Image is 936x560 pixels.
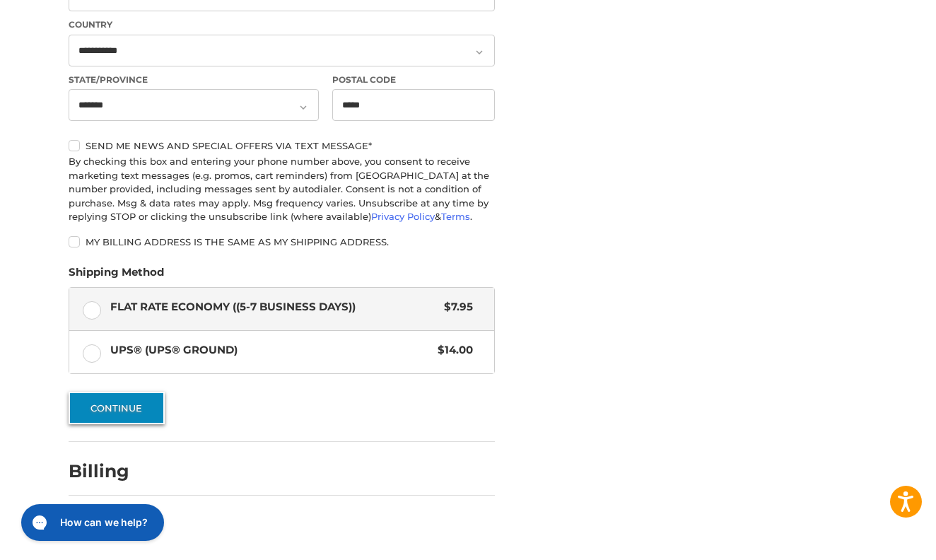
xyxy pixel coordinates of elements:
label: State/Province [69,74,319,86]
h2: Billing [69,460,151,482]
iframe: Gorgias live chat messenger [14,499,168,546]
span: UPS® (UPS® Ground) [110,342,431,358]
label: My billing address is the same as my shipping address. [69,236,495,247]
iframe: Google Customer Reviews [819,522,936,560]
span: $14.00 [431,342,474,358]
legend: Shipping Method [69,264,164,287]
label: Send me news and special offers via text message* [69,140,495,151]
button: Continue [69,392,165,424]
label: Postal Code [332,74,495,86]
a: Terms [441,211,470,222]
label: Country [69,18,495,31]
span: $7.95 [438,299,474,315]
span: Flat Rate Economy ((5-7 Business Days)) [110,299,438,315]
a: Privacy Policy [371,211,435,222]
div: By checking this box and entering your phone number above, you consent to receive marketing text ... [69,155,495,224]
